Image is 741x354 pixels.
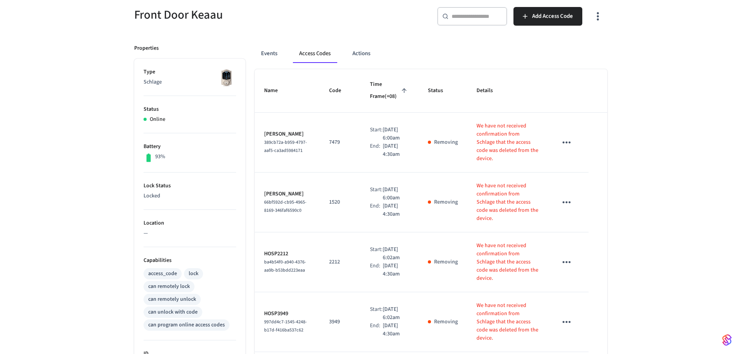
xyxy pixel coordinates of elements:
div: can program online access codes [148,321,225,329]
span: Add Access Code [532,11,573,21]
p: We have not received confirmation from Schlage that the access code was deleted from the device. [476,122,539,163]
p: [DATE] 6:02am [383,246,409,262]
div: Start: [370,126,383,142]
p: Lock Status [144,182,236,190]
p: Removing [434,318,458,326]
p: [DATE] 6:00am [383,186,409,202]
p: [PERSON_NAME] [264,130,311,138]
span: 66bf592d-cb95-4965-8169-346faf6590c0 [264,199,307,214]
div: access_code [148,270,177,278]
p: [DATE] 6:00am [383,126,409,142]
span: 389cb72a-b959-4797-aaf5-ca3ad5984171 [264,139,307,154]
p: HOSP3949 [264,310,311,318]
p: Schlage [144,78,236,86]
p: [DATE] 4:30am [383,322,409,338]
h5: Front Door Keaau [134,7,366,23]
p: 2212 [329,258,351,266]
div: Start: [370,186,383,202]
div: lock [189,270,198,278]
button: Actions [346,44,377,63]
p: Status [144,105,236,113]
div: Start: [370,305,383,322]
div: can unlock with code [148,308,198,316]
img: SeamLogoGradient.69752ec5.svg [722,334,732,346]
button: Add Access Code [513,7,582,26]
p: — [144,229,236,237]
span: Status [428,85,453,97]
p: Location [144,219,236,227]
p: [DATE] 4:30am [383,262,409,278]
p: 7479 [329,138,351,146]
div: End: [370,322,383,338]
div: End: [370,202,383,218]
p: [DATE] 6:02am [383,305,409,322]
span: Name [264,85,288,97]
span: Code [329,85,351,97]
p: 3949 [329,318,351,326]
p: 1520 [329,198,351,206]
div: can remotely unlock [148,295,196,303]
p: 93% [155,153,165,161]
span: Time Frame(+08) [370,78,409,103]
p: [DATE] 4:30am [383,202,409,218]
span: 997dd4c7-1545-4248-b17d-f416ba537c62 [264,319,307,333]
div: Start: [370,246,383,262]
p: Removing [434,258,458,266]
p: Removing [434,138,458,146]
span: ba4b54f0-a940-4376-aa9b-b53bdd223eaa [264,259,306,274]
p: [PERSON_NAME] [264,190,311,198]
p: Type [144,68,236,76]
div: can remotely lock [148,283,190,291]
p: HOSP2212 [264,250,311,258]
img: Schlage Sense Smart Deadbolt with Camelot Trim, Front [217,68,236,87]
div: End: [370,142,383,159]
div: End: [370,262,383,278]
p: Locked [144,192,236,200]
p: We have not received confirmation from Schlage that the access code was deleted from the device. [476,242,539,283]
button: Events [255,44,284,63]
p: We have not received confirmation from Schlage that the access code was deleted from the device. [476,302,539,342]
div: ant example [255,44,607,63]
p: We have not received confirmation from Schlage that the access code was deleted from the device. [476,182,539,223]
button: Access Codes [293,44,337,63]
p: Properties [134,44,159,52]
p: Removing [434,198,458,206]
span: Details [476,85,503,97]
p: Online [150,115,165,124]
p: Battery [144,143,236,151]
p: Capabilities [144,256,236,265]
p: [DATE] 4:30am [383,142,409,159]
